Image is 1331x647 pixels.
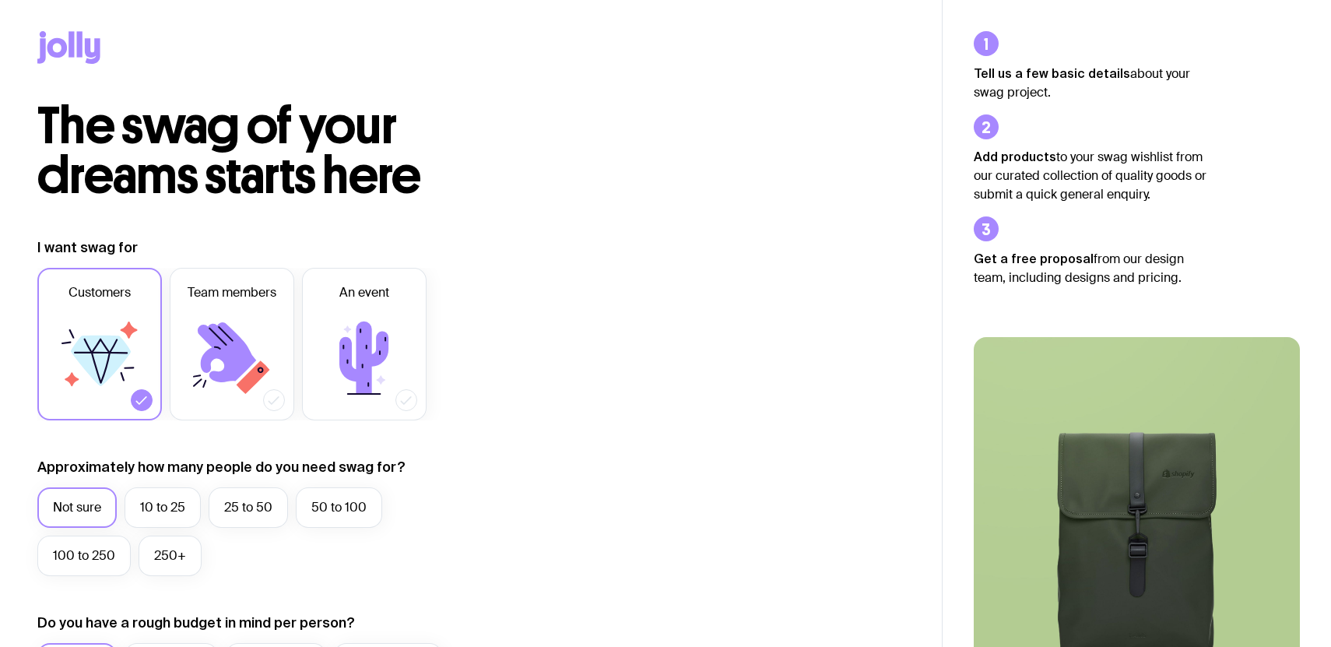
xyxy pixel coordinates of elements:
[188,283,276,302] span: Team members
[37,536,131,576] label: 100 to 250
[37,614,355,632] label: Do you have a rough budget in mind per person?
[37,238,138,257] label: I want swag for
[68,283,131,302] span: Customers
[125,487,201,528] label: 10 to 25
[974,64,1207,102] p: about your swag project.
[37,487,117,528] label: Not sure
[139,536,202,576] label: 250+
[974,251,1094,265] strong: Get a free proposal
[37,95,421,206] span: The swag of your dreams starts here
[339,283,389,302] span: An event
[974,66,1130,80] strong: Tell us a few basic details
[974,149,1056,164] strong: Add products
[974,147,1207,204] p: to your swag wishlist from our curated collection of quality goods or submit a quick general enqu...
[209,487,288,528] label: 25 to 50
[37,458,406,476] label: Approximately how many people do you need swag for?
[296,487,382,528] label: 50 to 100
[974,249,1207,287] p: from our design team, including designs and pricing.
